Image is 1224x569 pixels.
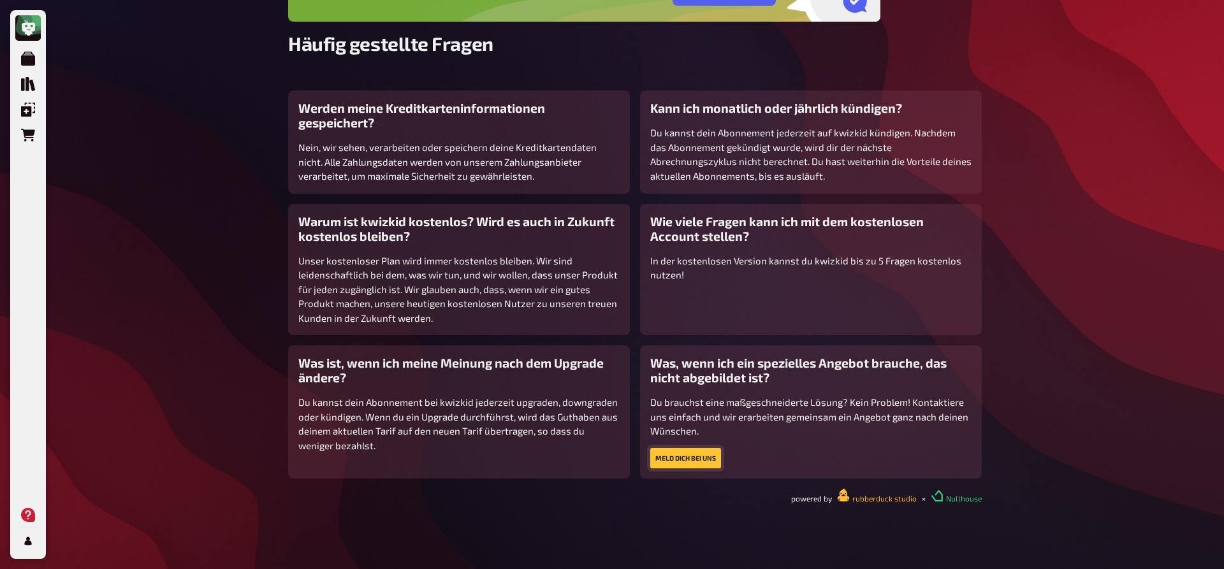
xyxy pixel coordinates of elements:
[650,448,721,468] button: Meld dich bei uns
[288,32,982,55] h2: Häufig gestellte Fragen
[837,489,917,503] a: rubberduck studio
[650,254,972,282] p: In der kostenlosen Version kannst du kwizkid bis zu 5 Fragen kostenlos nutzen!
[298,140,620,184] p: Nein, wir sehen, verarbeiten oder speichern deine Kreditkartendaten nicht. Alle Zahlungsdaten wer...
[650,126,972,183] p: Du kannst dein Abonnement jederzeit auf kwizkid kündigen. Nachdem das Abonnement gekündigt wurde,...
[650,395,972,438] p: Du brauchst eine maßgeschneiderte Lösung? Kein Problem! Kontaktiere uns einfach und wir erarbeite...
[650,101,972,115] h3: Kann ich monatlich oder jährlich kündigen?
[791,494,832,503] div: powered by
[931,489,982,503] a: Nullhouse
[298,254,620,326] p: Unser kostenloser Plan wird immer kostenlos bleiben. Wir sind leidenschaftlich bei dem, was wir t...
[791,489,982,508] div: ×
[298,395,620,452] p: Du kannst dein Abonnement bei kwizkid jederzeit upgraden, downgraden oder kündigen. Wenn du ein U...
[298,214,620,243] h3: Warum ist kwizkid kostenlos? Wird es auch in Zukunft kostenlos bleiben?
[298,101,620,130] h3: Werden meine Kreditkarteninformationen gespeichert?
[298,356,620,385] h3: Was ist, wenn ich meine Meinung nach dem Upgrade ändere?
[650,356,972,385] h3: Was, wenn ich ein spezielles Angebot brauche, das nicht abgebildet ist?
[650,214,972,243] h3: Wie viele Fragen kann ich mit dem kostenlosen Account stellen?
